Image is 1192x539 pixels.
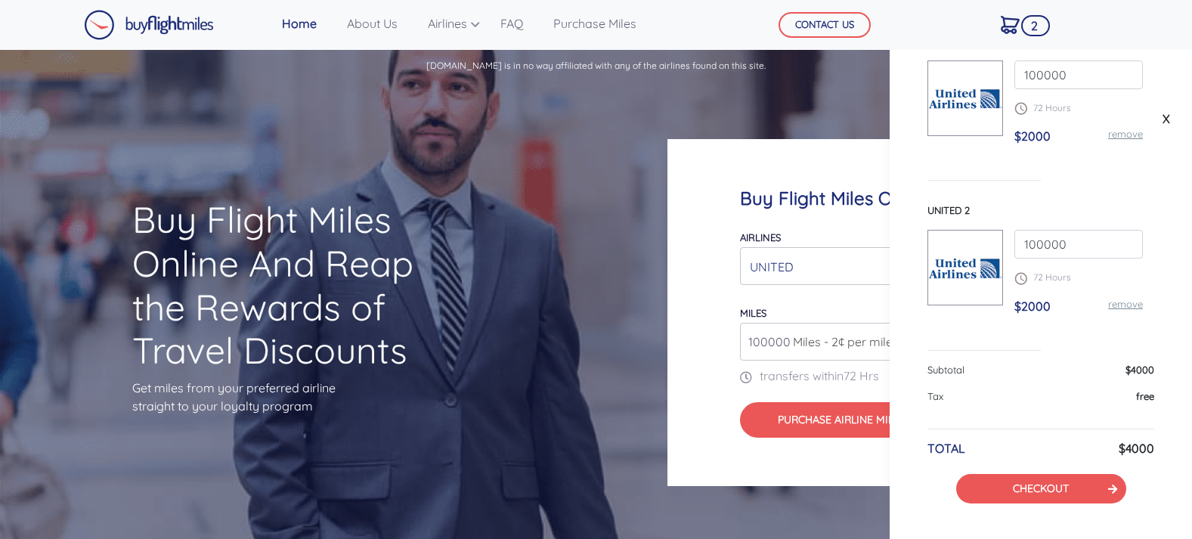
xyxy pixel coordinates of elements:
[740,307,766,319] label: miles
[927,441,965,456] h6: TOTAL
[740,187,987,209] h4: Buy Flight Miles Online
[1108,128,1143,140] a: remove
[1014,272,1027,285] img: schedule.png
[740,247,987,285] button: UNITED
[494,8,529,39] a: FAQ
[1108,298,1143,310] a: remove
[740,402,987,438] button: Purchase Airline Miles$2000.00
[1014,271,1143,284] p: 72 Hours
[84,10,214,40] img: Buy Flight Miles Logo
[422,8,476,39] a: Airlines
[927,390,943,402] span: Tax
[84,6,214,44] a: Buy Flight Miles Logo
[1136,390,1154,402] span: free
[276,8,323,39] a: Home
[1001,16,1020,34] img: Cart
[1125,364,1154,376] span: $4000
[740,231,781,243] label: Airlines
[740,367,987,385] p: transfers within
[779,12,871,38] button: CONTACT US
[132,379,464,415] p: Get miles from your preferred airline straight to your loyalty program
[928,82,1002,115] img: UNITED.png
[132,198,464,372] h1: Buy Flight Miles Online And Reap the Rewards of Travel Discounts
[927,364,964,376] span: Subtotal
[956,474,1126,503] button: CHECKOUT
[1021,15,1050,36] span: 2
[1014,102,1027,115] img: schedule.png
[750,252,968,281] div: UNITED
[844,368,879,383] span: 72 Hrs
[547,8,642,39] a: Purchase Miles
[341,8,404,39] a: About Us
[995,8,1026,40] a: 2
[1013,482,1069,495] a: CHECKOUT
[928,252,1002,285] img: UNITED.png
[785,333,893,351] span: Miles - 2¢ per mile
[1119,441,1154,456] h6: $4000
[927,204,970,216] span: UNITED 2
[1014,129,1051,144] span: $2000
[1014,101,1143,115] p: 72 Hours
[1014,299,1051,314] span: $2000
[1159,107,1174,130] a: X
